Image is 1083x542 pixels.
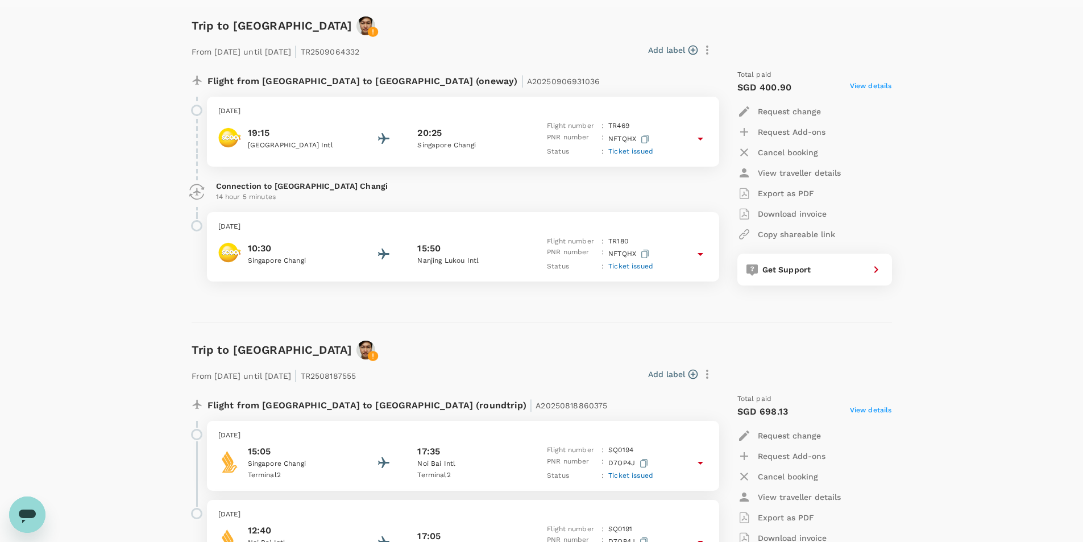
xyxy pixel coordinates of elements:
[547,470,597,482] p: Status
[218,221,708,233] p: [DATE]
[208,394,608,414] p: Flight from [GEOGRAPHIC_DATA] to [GEOGRAPHIC_DATA] (roundtrip)
[737,122,825,142] button: Request Add-ons
[208,69,600,90] p: Flight from [GEOGRAPHIC_DATA] to [GEOGRAPHIC_DATA] (oneway)
[737,183,814,204] button: Export as PDF
[850,405,892,419] span: View details
[218,241,241,264] img: Scoot
[547,524,597,535] p: Flight number
[248,140,350,151] p: [GEOGRAPHIC_DATA] Intl
[758,106,821,117] p: Request change
[521,73,524,89] span: |
[648,369,698,380] button: Add label
[737,425,821,446] button: Request change
[601,261,604,272] p: :
[192,16,352,35] h6: Trip to [GEOGRAPHIC_DATA]
[601,524,604,535] p: :
[608,132,652,146] p: NFTQHX
[737,466,818,487] button: Cancel booking
[547,456,597,470] p: PNR number
[601,121,604,132] p: :
[758,491,841,503] p: View traveller details
[9,497,45,533] iframe: Button to launch messaging window
[218,430,708,441] p: [DATE]
[192,364,356,384] p: From [DATE] until [DATE] TR2508187555
[608,456,650,470] p: D7OP4J
[758,147,818,158] p: Cancel booking
[608,236,628,247] p: TR 180
[356,16,375,35] img: avatar-664c4aa9c37ad.jpeg
[601,445,604,456] p: :
[294,367,297,383] span: |
[758,208,827,220] p: Download invoice
[547,261,597,272] p: Status
[758,126,825,138] p: Request Add-ons
[850,81,892,94] span: View details
[192,341,352,359] h6: Trip to [GEOGRAPHIC_DATA]
[608,247,652,261] p: NFTQHX
[758,229,835,240] p: Copy shareable link
[294,43,297,59] span: |
[601,470,604,482] p: :
[737,405,789,419] p: SGD 698.13
[529,397,533,413] span: |
[248,255,350,267] p: Singapore Changi
[248,470,350,481] p: Terminal 2
[547,121,597,132] p: Flight number
[601,132,604,146] p: :
[601,236,604,247] p: :
[608,262,653,270] span: Ticket issued
[608,147,653,155] span: Ticket issued
[417,255,520,267] p: Nanjing Lukou Intl
[218,509,708,520] p: [DATE]
[417,140,520,151] p: Singapore Changi
[192,40,360,60] p: From [DATE] until [DATE] TR2509064332
[758,430,821,441] p: Request change
[737,69,772,81] span: Total paid
[417,470,520,481] p: Terminal 2
[737,142,818,163] button: Cancel booking
[758,450,825,462] p: Request Add-ons
[737,224,835,245] button: Copy shareable link
[356,341,375,359] img: avatar-664c4aa9c37ad.jpeg
[608,524,632,535] p: SQ 0191
[601,146,604,158] p: :
[758,512,814,523] p: Export as PDF
[417,445,440,458] p: 17:35
[547,132,597,146] p: PNR number
[218,126,241,149] img: Scoot
[762,265,811,274] span: Get Support
[216,180,710,192] p: Connection to [GEOGRAPHIC_DATA] Changi
[737,446,825,466] button: Request Add-ons
[417,242,441,255] p: 15:50
[547,236,597,247] p: Flight number
[648,44,698,56] button: Add label
[547,247,597,261] p: PNR number
[527,77,600,86] span: A20250906931036
[417,126,442,140] p: 20:25
[608,445,633,456] p: SQ 0194
[758,188,814,199] p: Export as PDF
[216,192,710,203] p: 14 hour 5 minutes
[758,167,841,179] p: View traveller details
[248,242,350,255] p: 10:30
[248,445,350,458] p: 15:05
[608,121,629,132] p: TR 469
[737,81,792,94] p: SGD 400.90
[601,247,604,261] p: :
[218,106,708,117] p: [DATE]
[737,163,841,183] button: View traveller details
[737,204,827,224] button: Download invoice
[218,450,241,473] img: Singapore Airlines
[547,146,597,158] p: Status
[547,445,597,456] p: Flight number
[417,458,520,470] p: Noi Bai Intl
[737,507,814,528] button: Export as PDF
[536,401,607,410] span: A20250818860375
[248,126,350,140] p: 19:15
[737,394,772,405] span: Total paid
[248,524,350,537] p: 12:40
[608,471,653,479] span: Ticket issued
[758,471,818,482] p: Cancel booking
[737,487,841,507] button: View traveller details
[248,458,350,470] p: Singapore Changi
